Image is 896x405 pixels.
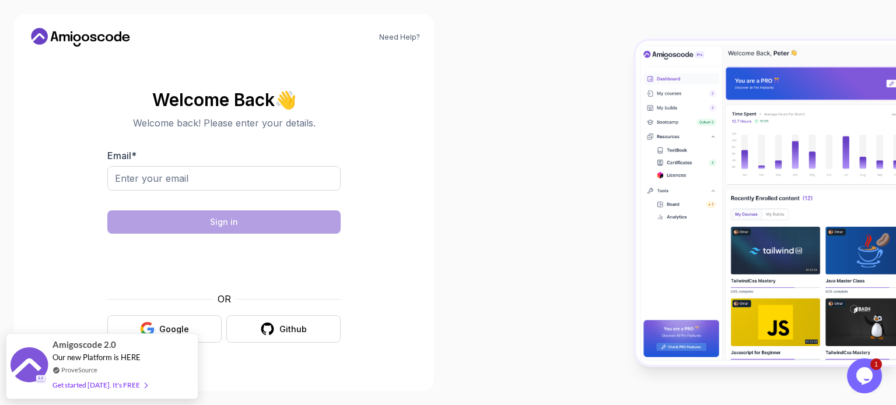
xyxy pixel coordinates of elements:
[847,358,884,393] iframe: chat widget
[10,347,48,385] img: provesource social proof notification image
[218,292,231,306] p: OR
[636,41,896,365] img: Amigoscode Dashboard
[52,338,116,351] span: Amigoscode 2.0
[107,210,341,234] button: Sign in
[210,216,238,228] div: Sign in
[107,116,341,130] p: Welcome back! Please enter your details.
[226,315,341,343] button: Github
[61,365,97,375] a: ProveSource
[107,90,341,109] h2: Welcome Back
[52,378,147,392] div: Get started [DATE]. It's FREE
[136,241,312,285] iframe: Widget containing checkbox for hCaptcha security challenge
[28,28,133,47] a: Home link
[107,166,341,191] input: Enter your email
[279,323,307,335] div: Github
[52,353,141,362] span: Our new Platform is HERE
[379,33,420,42] a: Need Help?
[159,323,189,335] div: Google
[107,315,222,343] button: Google
[107,150,136,161] label: Email *
[274,90,297,110] span: 👋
